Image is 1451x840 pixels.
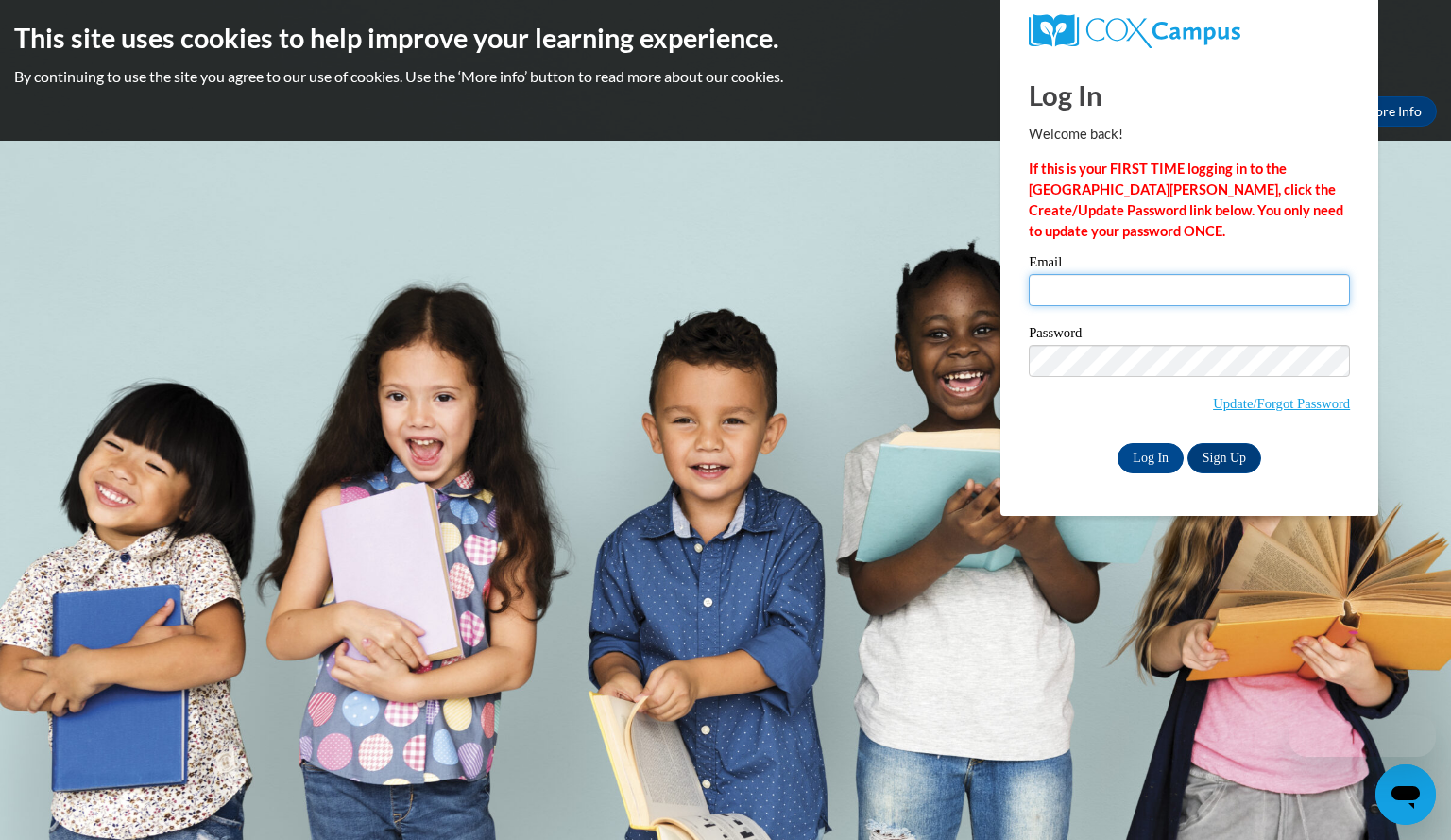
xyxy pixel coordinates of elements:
a: More Info [1348,96,1437,127]
label: Password [1029,326,1350,345]
img: COX Campus [1029,14,1240,48]
h2: This site uses cookies to help improve your learning experience. [14,19,1437,57]
p: By continuing to use the site you agree to our use of cookies. Use the ‘More info’ button to read... [14,66,1437,87]
a: Update/Forgot Password [1213,396,1350,411]
input: Log In [1118,443,1184,473]
p: Welcome back! [1029,124,1350,145]
strong: If this is your FIRST TIME logging in to the [GEOGRAPHIC_DATA][PERSON_NAME], click the Create/Upd... [1029,161,1343,239]
label: Email [1029,255,1350,274]
iframe: Message from company [1289,715,1436,757]
a: COX Campus [1029,14,1350,48]
iframe: Button to launch messaging window [1375,764,1436,825]
a: Sign Up [1187,443,1261,473]
h1: Log In [1029,76,1350,114]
